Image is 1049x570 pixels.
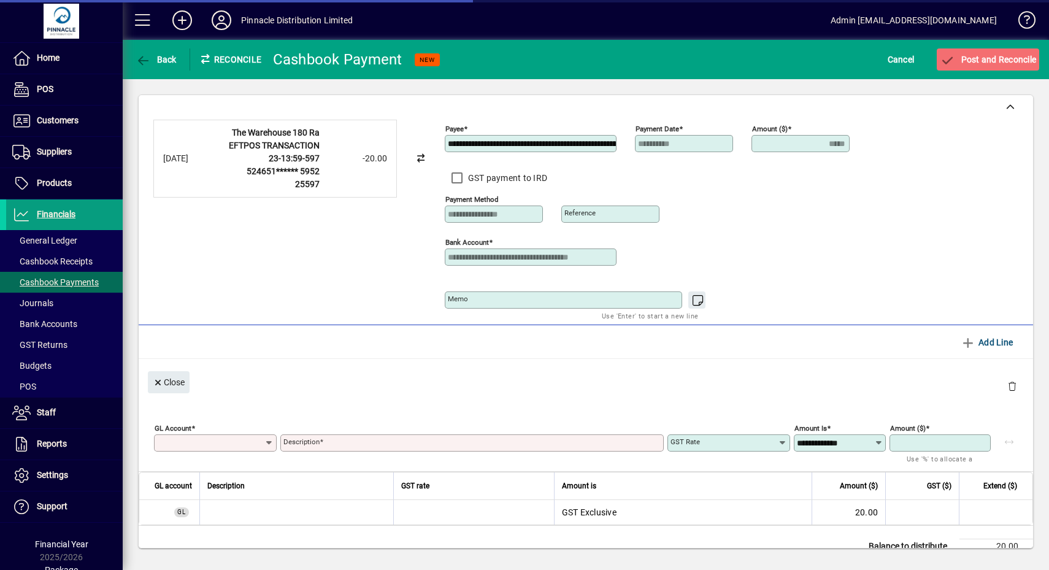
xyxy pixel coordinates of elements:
span: Amount is [562,479,596,493]
div: Pinnacle Distribution Limited [241,10,353,30]
span: Home [37,53,60,63]
td: 20.00 [812,500,885,525]
a: Customers [6,106,123,136]
button: Close [148,371,190,393]
mat-label: Bank Account [445,238,489,247]
span: Description [207,479,245,493]
mat-label: GST rate [671,437,700,446]
a: Cashbook Receipts [6,251,123,272]
span: Financial Year [35,539,88,549]
a: Cashbook Payments [6,272,123,293]
span: POS [12,382,36,391]
button: Back [133,48,180,71]
span: Extend ($) [983,479,1017,493]
span: Cashbook Payments [12,277,99,287]
a: POS [6,376,123,397]
span: Settings [37,470,68,480]
span: Staff [37,407,56,417]
button: Profile [202,9,241,31]
button: Cancel [885,48,918,71]
td: 20.00 [959,539,1033,554]
a: Settings [6,460,123,491]
span: Suppliers [37,147,72,156]
mat-hint: Use 'Enter' to start a new line [602,309,698,323]
span: General Ledger [12,236,77,245]
span: Products [37,178,72,188]
app-page-header-button: Close [145,376,193,387]
div: Admin [EMAIL_ADDRESS][DOMAIN_NAME] [831,10,997,30]
label: GST payment to IRD [466,172,548,184]
td: Balance to distribute [863,539,959,554]
mat-label: GL Account [155,424,191,433]
a: Suppliers [6,137,123,168]
mat-label: Reference [564,209,596,217]
app-page-header-button: Delete [997,380,1027,391]
a: Budgets [6,355,123,376]
span: Customers [37,115,79,125]
mat-label: Payment method [445,195,499,204]
span: NEW [420,56,435,64]
span: GST ($) [927,479,951,493]
span: Budgets [12,361,52,371]
a: Home [6,43,123,74]
mat-label: Amount is [794,424,827,433]
span: Post and Reconcile [940,55,1036,64]
div: Reconcile [190,50,264,69]
span: Bank Accounts [12,319,77,329]
span: GL [177,509,186,515]
span: Cashbook Receipts [12,256,93,266]
a: Knowledge Base [1009,2,1034,42]
a: POS [6,74,123,105]
a: Journals [6,293,123,314]
span: GL account [155,479,192,493]
td: GST Exclusive [554,500,812,525]
mat-label: Description [283,437,320,446]
a: Staff [6,398,123,428]
span: Back [136,55,177,64]
a: Products [6,168,123,199]
button: Post and Reconcile [937,48,1039,71]
span: GST rate [401,479,429,493]
strong: The Warehouse 180 Ra EFTPOS TRANSACTION 23-13:59-597 524651****** 5952 25597 [229,128,320,189]
mat-label: Payee [445,125,464,133]
span: Reports [37,439,67,449]
a: Reports [6,429,123,460]
span: POS [37,84,53,94]
mat-label: Memo [448,295,468,303]
div: -20.00 [326,152,387,165]
div: Cashbook Payment [273,50,402,69]
a: General Ledger [6,230,123,251]
span: Cancel [888,50,915,69]
span: Journals [12,298,53,308]
a: GST Returns [6,334,123,355]
mat-label: Amount ($) [890,424,926,433]
a: Support [6,491,123,522]
app-page-header-button: Back [123,48,190,71]
span: Financials [37,209,75,219]
span: Amount ($) [840,479,878,493]
span: Support [37,501,67,511]
button: Add [163,9,202,31]
mat-label: Payment Date [636,125,679,133]
span: GST Returns [12,340,67,350]
div: [DATE] [163,152,212,165]
a: Bank Accounts [6,314,123,334]
mat-label: Amount ($) [752,125,788,133]
mat-hint: Use '%' to allocate a percentage [907,452,981,478]
span: Close [153,372,185,393]
button: Delete [997,371,1027,401]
